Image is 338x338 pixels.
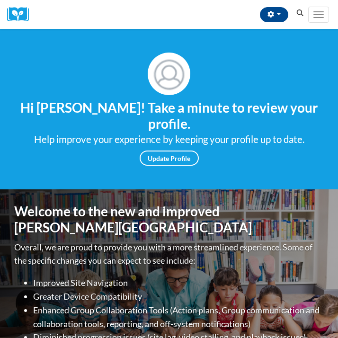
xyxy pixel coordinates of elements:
[33,276,324,290] li: Improved Site Navigation
[7,132,331,147] div: Help improve your experience by keeping your profile up to date.
[260,7,288,22] button: Account Settings
[14,240,324,268] p: Overall, we are proud to provide you with a more streamlined experience. Some of the specific cha...
[140,151,199,166] a: Update Profile
[293,8,307,19] button: Search
[7,7,36,22] a: Cox Campus
[33,303,324,331] li: Enhanced Group Collaboration Tools (Action plans, Group communication and collaboration tools, re...
[14,204,324,235] h1: Welcome to the new and improved [PERSON_NAME][GEOGRAPHIC_DATA]
[148,53,190,95] img: Profile Image
[33,290,324,303] li: Greater Device Compatibility
[7,100,331,132] h4: Hi [PERSON_NAME]! Take a minute to review your profile.
[7,7,36,22] img: Logo brand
